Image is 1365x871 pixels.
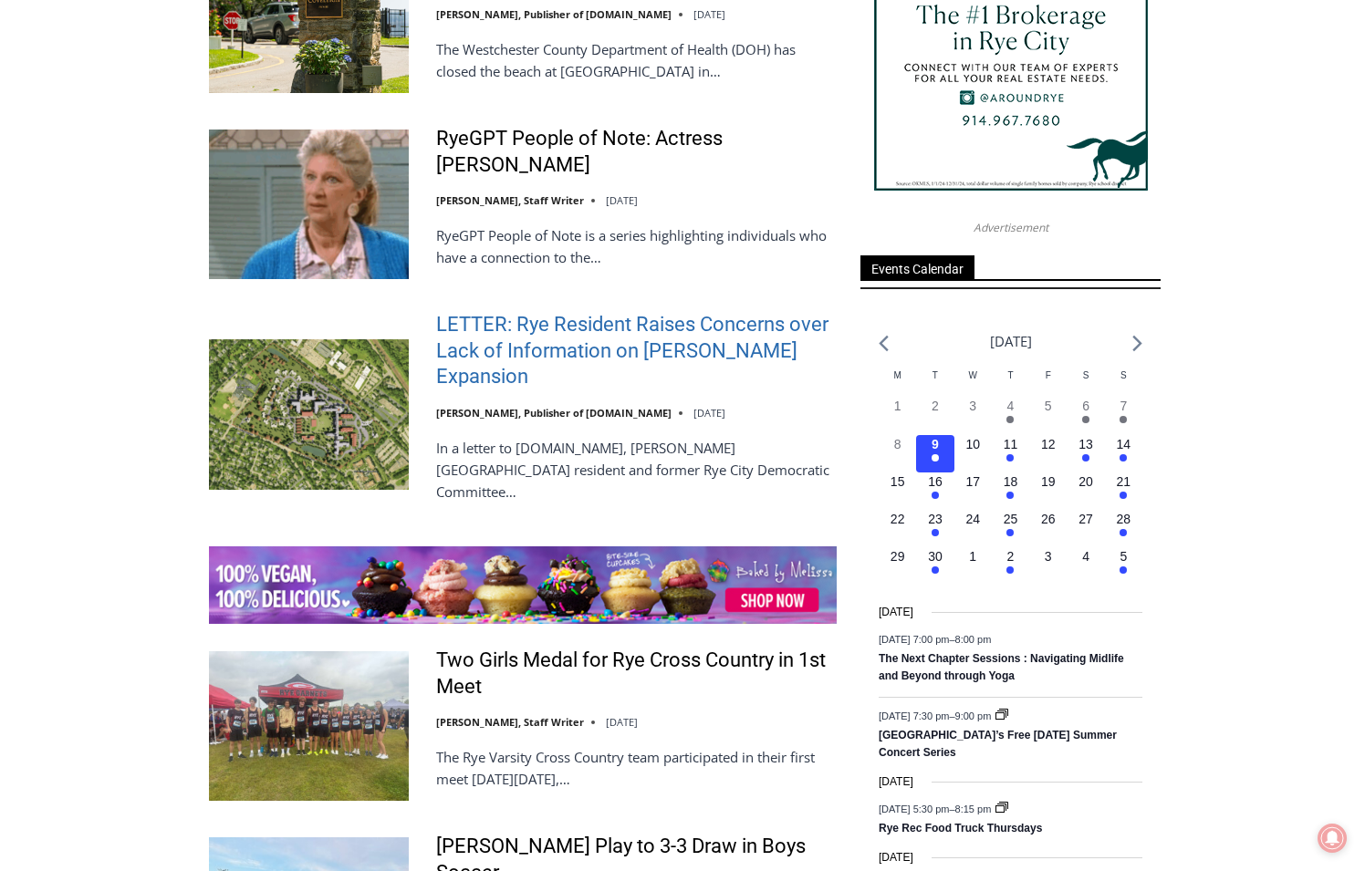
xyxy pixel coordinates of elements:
[436,715,584,729] a: [PERSON_NAME], Staff Writer
[1105,435,1142,472] button: 14 Has events
[879,710,994,721] time: –
[954,397,992,434] button: 3
[879,773,913,791] time: [DATE]
[928,549,943,564] time: 30
[1083,370,1089,380] span: S
[1004,512,1018,526] time: 25
[1105,397,1142,434] button: 7 Has events
[955,710,992,721] span: 9:00 pm
[1007,549,1015,564] time: 2
[1006,529,1014,536] em: Has events
[1041,437,1056,451] time: 12
[436,38,837,82] p: The Westchester County Department of Health (DOH) has closed the beach at [GEOGRAPHIC_DATA] in…
[1067,547,1104,585] button: 4
[209,546,837,624] img: Baked by Melissa
[955,804,992,814] span: 8:15 pm
[965,474,980,489] time: 17
[1078,474,1093,489] time: 20
[1082,454,1089,461] em: Has events
[879,510,916,547] button: 22
[894,437,901,451] time: 8
[1117,512,1131,526] time: 28
[606,193,638,207] time: [DATE]
[1045,399,1052,413] time: 5
[1007,399,1015,413] time: 4
[5,188,179,257] span: Open Tues. - Sun. [PHONE_NUMBER]
[860,255,974,280] span: Events Calendar
[879,634,949,645] span: [DATE] 7:00 pm
[879,335,889,352] a: Previous month
[969,399,976,413] time: 3
[1029,510,1067,547] button: 26
[916,435,953,472] button: 9 Has events
[1041,474,1056,489] time: 19
[893,370,901,380] span: M
[1004,474,1018,489] time: 18
[1006,492,1014,499] em: Has events
[1007,370,1013,380] span: T
[879,547,916,585] button: 29
[992,472,1029,510] button: 18 Has events
[693,7,725,21] time: [DATE]
[606,715,638,729] time: [DATE]
[992,368,1029,397] div: Thursday
[1105,368,1142,397] div: Sunday
[1120,370,1127,380] span: S
[879,397,916,434] button: 1
[891,512,905,526] time: 22
[932,529,939,536] em: Has events
[1117,437,1131,451] time: 14
[1,183,183,227] a: Open Tues. - Sun. [PHONE_NUMBER]
[992,510,1029,547] button: 25 Has events
[879,472,916,510] button: 15
[1029,435,1067,472] button: 12
[436,193,584,207] a: [PERSON_NAME], Staff Writer
[954,547,992,585] button: 1
[916,547,953,585] button: 30 Has events
[461,1,862,177] div: "I learned about the history of a place I’d honestly never considered even as a resident of [GEOG...
[436,648,837,700] a: Two Girls Medal for Rye Cross Country in 1st Meet
[1029,472,1067,510] button: 19
[879,435,916,472] button: 8
[436,224,837,268] p: RyeGPT People of Note is a series highlighting individuals who have a connection to the…
[968,370,976,380] span: W
[436,312,837,390] a: LETTER: Rye Resident Raises Concerns over Lack of Information on [PERSON_NAME] Expansion
[1117,474,1131,489] time: 21
[1029,397,1067,434] button: 5
[965,437,980,451] time: 10
[436,437,837,503] p: In a letter to [DOMAIN_NAME], [PERSON_NAME][GEOGRAPHIC_DATA] resident and former Rye City Democra...
[1029,368,1067,397] div: Friday
[916,397,953,434] button: 2
[932,566,939,574] em: Has events
[1045,549,1052,564] time: 3
[436,406,672,420] a: [PERSON_NAME], Publisher of [DOMAIN_NAME]
[1105,547,1142,585] button: 5 Has events
[879,822,1042,836] a: Rye Rec Food Truck Thursdays
[1006,454,1014,461] em: Has events
[879,804,949,814] span: [DATE] 5:30 pm
[439,177,884,227] a: Intern @ [DOMAIN_NAME]
[1082,399,1089,413] time: 6
[879,729,1117,761] a: [GEOGRAPHIC_DATA]’s Free [DATE] Summer Concert Series
[1105,510,1142,547] button: 28 Has events
[933,370,938,380] span: T
[1067,368,1104,397] div: Saturday
[209,339,409,489] img: LETTER: Rye Resident Raises Concerns over Lack of Information on Osborn Expansion
[1120,399,1127,413] time: 7
[969,549,976,564] time: 1
[928,474,943,489] time: 16
[932,399,939,413] time: 2
[436,7,672,21] a: [PERSON_NAME], Publisher of [DOMAIN_NAME]
[1120,549,1127,564] time: 5
[879,368,916,397] div: Monday
[965,512,980,526] time: 24
[1067,397,1104,434] button: 6 Has events
[1120,416,1127,423] em: Has events
[954,435,992,472] button: 10
[209,651,409,801] img: Two Girls Medal for Rye Cross Country in 1st Meet
[1006,416,1014,423] em: Has events
[1046,370,1051,380] span: F
[1078,437,1093,451] time: 13
[477,181,846,223] span: Intern @ [DOMAIN_NAME]
[188,114,268,218] div: Located at [STREET_ADDRESS][PERSON_NAME]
